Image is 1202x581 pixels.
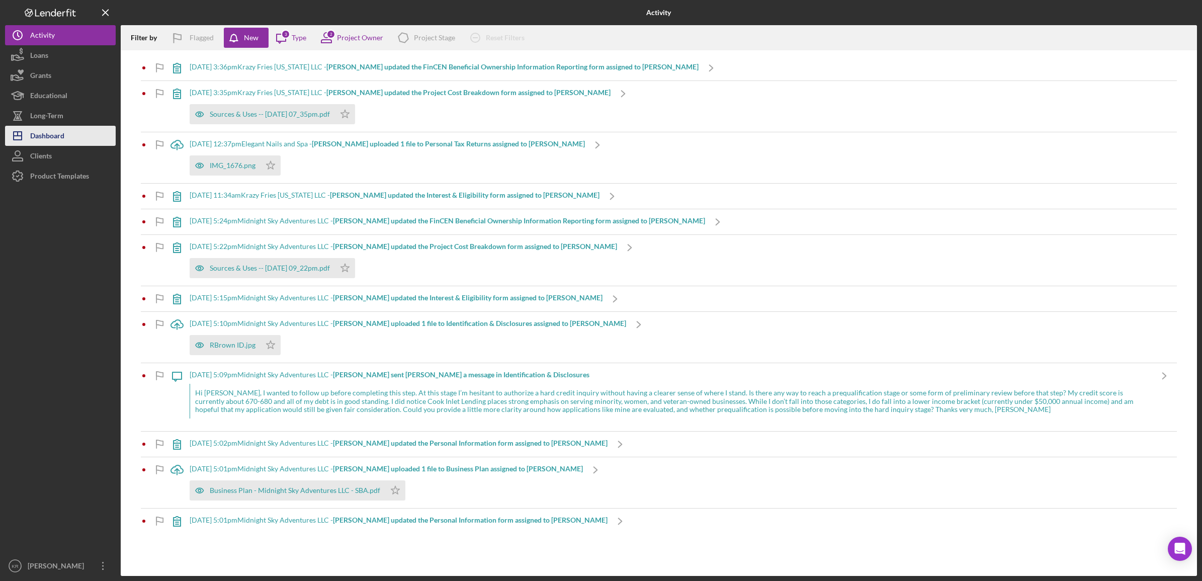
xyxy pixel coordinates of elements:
[5,86,116,106] button: Educational
[30,86,67,108] div: Educational
[164,28,224,48] button: Flagged
[1168,537,1192,561] div: Open Intercom Messenger
[337,34,383,42] div: Project Owner
[210,486,380,494] div: Business Plan - Midnight Sky Adventures LLC - SBA.pdf
[30,65,51,88] div: Grants
[5,166,116,186] button: Product Templates
[330,191,599,199] b: [PERSON_NAME] updated the Interest & Eligibility form assigned to [PERSON_NAME]
[30,106,63,128] div: Long-Term
[190,63,699,71] div: [DATE] 3:36pm Krazy Fries [US_STATE] LLC -
[5,126,116,146] button: Dashboard
[190,28,214,48] div: Flagged
[190,104,355,124] button: Sources & Uses -- [DATE] 07_35pm.pdf
[646,9,671,17] b: Activity
[5,106,116,126] button: Long-Term
[5,45,116,65] button: Loans
[5,556,116,576] button: KR[PERSON_NAME]
[30,146,52,169] div: Clients
[190,89,611,97] div: [DATE] 3:35pm Krazy Fries [US_STATE] LLC -
[30,166,89,189] div: Product Templates
[333,242,617,251] b: [PERSON_NAME] updated the Project Cost Breakdown form assigned to [PERSON_NAME]
[414,34,455,42] div: Project Stage
[224,28,269,48] button: New
[30,126,64,148] div: Dashboard
[190,516,608,524] div: [DATE] 5:01pm Midnight Sky Adventures LLC -
[164,432,633,457] a: [DATE] 5:02pmMidnight Sky Adventures LLC -[PERSON_NAME] updated the Personal Information form ass...
[333,370,589,379] b: [PERSON_NAME] sent [PERSON_NAME] a message in Identification & Disclosures
[164,363,1177,431] a: [DATE] 5:09pmMidnight Sky Adventures LLC -[PERSON_NAME] sent [PERSON_NAME] a message in Identific...
[486,28,525,48] div: Reset Filters
[281,30,290,39] div: 3
[164,286,628,311] a: [DATE] 5:15pmMidnight Sky Adventures LLC -[PERSON_NAME] updated the Interest & Eligibility form a...
[333,293,603,302] b: [PERSON_NAME] updated the Interest & Eligibility form assigned to [PERSON_NAME]
[190,465,583,473] div: [DATE] 5:01pm Midnight Sky Adventures LLC -
[326,88,611,97] b: [PERSON_NAME] updated the Project Cost Breakdown form assigned to [PERSON_NAME]
[164,509,633,534] a: [DATE] 5:01pmMidnight Sky Adventures LLC -[PERSON_NAME] updated the Personal Information form ass...
[190,155,281,176] button: IMG_1676.png
[333,516,608,524] b: [PERSON_NAME] updated the Personal Information form assigned to [PERSON_NAME]
[210,341,255,349] div: RBrown ID.jpg
[333,216,705,225] b: [PERSON_NAME] updated the FinCEN Beneficial Ownership Information Reporting form assigned to [PER...
[333,439,608,447] b: [PERSON_NAME] updated the Personal Information form assigned to [PERSON_NAME]
[190,480,405,501] button: Business Plan - Midnight Sky Adventures LLC - SBA.pdf
[333,319,626,327] b: [PERSON_NAME] uploaded 1 file to Identification & Disclosures assigned to [PERSON_NAME]
[210,161,255,170] div: IMG_1676.png
[190,319,626,327] div: [DATE] 5:10pm Midnight Sky Adventures LLC -
[164,457,608,508] a: [DATE] 5:01pmMidnight Sky Adventures LLC -[PERSON_NAME] uploaded 1 file to Business Plan assigned...
[326,62,699,71] b: [PERSON_NAME] updated the FinCEN Beneficial Ownership Information Reporting form assigned to [PER...
[25,556,91,578] div: [PERSON_NAME]
[190,242,617,251] div: [DATE] 5:22pm Midnight Sky Adventures LLC -
[164,235,642,286] a: [DATE] 5:22pmMidnight Sky Adventures LLC -[PERSON_NAME] updated the Project Cost Breakdown form a...
[164,132,610,183] a: [DATE] 12:37pmElegant Nails and Spa -[PERSON_NAME] uploaded 1 file to Personal Tax Returns assign...
[190,371,1152,379] div: [DATE] 5:09pm Midnight Sky Adventures LLC -
[12,563,18,569] text: KR
[190,140,585,148] div: [DATE] 12:37pm Elegant Nails and Spa -
[131,34,164,42] div: Filter by
[333,464,583,473] b: [PERSON_NAME] uploaded 1 file to Business Plan assigned to [PERSON_NAME]
[5,65,116,86] button: Grants
[190,384,1152,418] div: Hi [PERSON_NAME], I wanted to follow up before completing this step. At this stage I’m hesitant t...
[190,217,705,225] div: [DATE] 5:24pm Midnight Sky Adventures LLC -
[164,81,636,132] a: [DATE] 3:35pmKrazy Fries [US_STATE] LLC -[PERSON_NAME] updated the Project Cost Breakdown form as...
[164,184,625,209] a: [DATE] 11:34amKrazy Fries [US_STATE] LLC -[PERSON_NAME] updated the Interest & Eligibility form a...
[30,45,48,68] div: Loans
[190,191,599,199] div: [DATE] 11:34am Krazy Fries [US_STATE] LLC -
[164,312,651,363] a: [DATE] 5:10pmMidnight Sky Adventures LLC -[PERSON_NAME] uploaded 1 file to Identification & Discl...
[164,55,724,80] a: [DATE] 3:36pmKrazy Fries [US_STATE] LLC -[PERSON_NAME] updated the FinCEN Beneficial Ownership In...
[463,28,535,48] button: Reset Filters
[312,139,585,148] b: [PERSON_NAME] uploaded 1 file to Personal Tax Returns assigned to [PERSON_NAME]
[244,28,259,48] div: New
[5,146,116,166] button: Clients
[5,25,116,45] button: Activity
[210,264,330,272] div: Sources & Uses -- [DATE] 09_22pm.pdf
[292,34,306,42] div: Type
[190,335,281,355] button: RBrown ID.jpg
[326,30,335,39] div: 2
[30,25,55,48] div: Activity
[164,209,730,234] a: [DATE] 5:24pmMidnight Sky Adventures LLC -[PERSON_NAME] updated the FinCEN Beneficial Ownership I...
[210,110,330,118] div: Sources & Uses -- [DATE] 07_35pm.pdf
[190,294,603,302] div: [DATE] 5:15pm Midnight Sky Adventures LLC -
[190,258,355,278] button: Sources & Uses -- [DATE] 09_22pm.pdf
[190,439,608,447] div: [DATE] 5:02pm Midnight Sky Adventures LLC -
